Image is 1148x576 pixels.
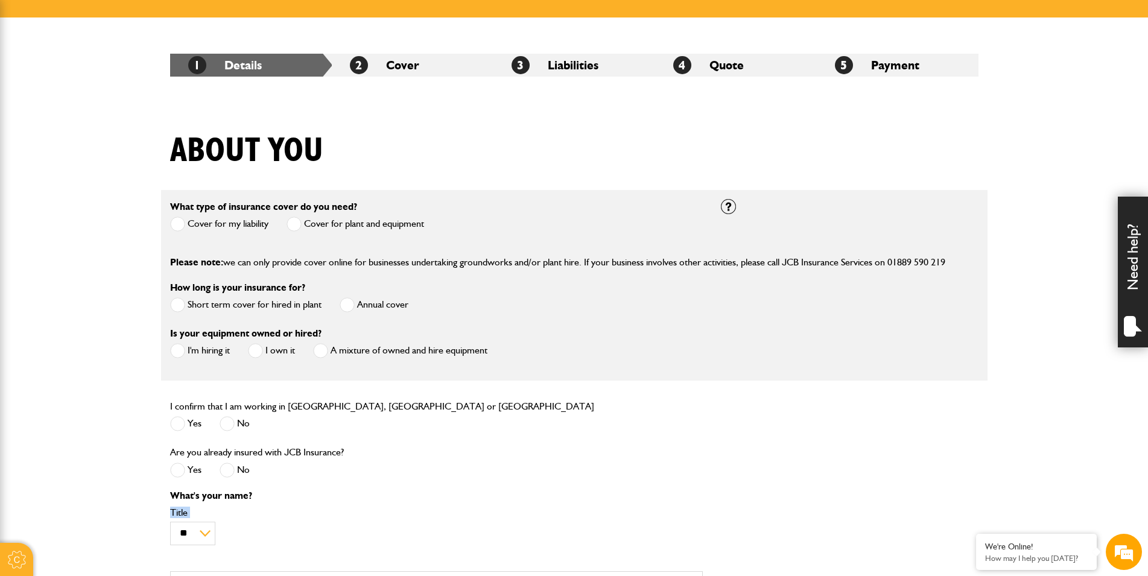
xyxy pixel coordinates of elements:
label: No [220,416,250,431]
li: Cover [332,54,493,77]
label: Title [170,508,703,517]
label: Are you already insured with JCB Insurance? [170,448,344,457]
span: 3 [512,56,530,74]
label: Cover for my liability [170,217,268,232]
span: 4 [673,56,691,74]
div: Need help? [1118,197,1148,347]
li: Details [170,54,332,77]
h1: About you [170,131,323,171]
label: Yes [170,416,201,431]
div: We're Online! [985,542,1088,552]
p: we can only provide cover online for businesses undertaking groundworks and/or plant hire. If you... [170,255,978,270]
p: How may I help you today? [985,554,1088,563]
span: 5 [835,56,853,74]
label: Is your equipment owned or hired? [170,329,322,338]
label: Yes [170,463,201,478]
span: Please note: [170,256,223,268]
label: A mixture of owned and hire equipment [313,343,487,358]
label: I own it [248,343,295,358]
p: What's your name? [170,491,703,501]
span: 2 [350,56,368,74]
label: Cover for plant and equipment [287,217,424,232]
li: Quote [655,54,817,77]
li: Liabilities [493,54,655,77]
span: 1 [188,56,206,74]
label: I confirm that I am working in [GEOGRAPHIC_DATA], [GEOGRAPHIC_DATA] or [GEOGRAPHIC_DATA] [170,402,594,411]
label: I'm hiring it [170,343,230,358]
li: Payment [817,54,978,77]
label: Annual cover [340,297,408,312]
label: Short term cover for hired in plant [170,297,322,312]
label: How long is your insurance for? [170,283,305,293]
label: What type of insurance cover do you need? [170,202,357,212]
label: No [220,463,250,478]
